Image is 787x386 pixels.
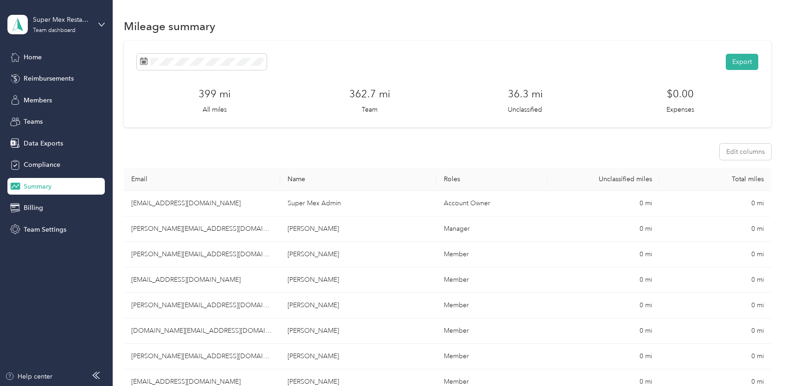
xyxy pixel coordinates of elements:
[436,242,548,267] td: Member
[124,293,280,318] td: jon@supermex.com
[24,117,43,127] span: Teams
[124,21,215,31] h1: Mileage summary
[666,105,694,114] p: Expenses
[436,293,548,318] td: Member
[124,344,280,369] td: guerrero.paloma11@gmail.com
[548,216,659,242] td: 0 mi
[508,86,543,101] h3: 36.3 mi
[33,28,76,33] div: Team dashboard
[659,267,771,293] td: 0 mi
[548,191,659,216] td: 0 mi
[659,216,771,242] td: 0 mi
[24,225,66,234] span: Team Settings
[659,191,771,216] td: 0 mi
[198,86,230,101] h3: 399 mi
[436,216,548,242] td: Manager
[280,216,436,242] td: Juan Lujan
[436,168,548,191] th: Roles
[548,168,659,191] th: Unclassified miles
[436,344,548,369] td: Member
[24,160,60,170] span: Compliance
[124,191,280,216] td: billing@supermex.com
[726,54,758,70] button: Export
[548,242,659,267] td: 0 mi
[436,318,548,344] td: Member
[436,267,548,293] td: Member
[280,168,436,191] th: Name
[548,344,659,369] td: 0 mi
[280,242,436,267] td: William Ramirez
[203,105,227,114] p: All miles
[548,318,659,344] td: 0 mi
[5,372,52,381] button: Help center
[349,86,390,101] h3: 362.7 mi
[735,334,787,386] iframe: Everlance-gr Chat Button Frame
[24,139,63,148] span: Data Exports
[280,318,436,344] td: Wendy Burciaga
[280,191,436,216] td: Super Mex Admin
[24,52,42,62] span: Home
[124,242,280,267] td: william@supermex.com
[720,144,771,160] button: Edit columns
[659,242,771,267] td: 0 mi
[436,191,548,216] td: Account Owner
[124,168,280,191] th: Email
[659,318,771,344] td: 0 mi
[24,203,43,213] span: Billing
[362,105,378,114] p: Team
[280,293,436,318] td: Jonathan Cannady
[280,267,436,293] td: Jonathan Springer
[548,293,659,318] td: 0 mi
[508,105,542,114] p: Unclassified
[24,74,74,83] span: Reimbursements
[33,15,91,25] div: Super Mex Restaurants, Inc.
[659,168,771,191] th: Total miles
[24,95,52,105] span: Members
[124,267,280,293] td: johnspringer17@gmail.com
[659,293,771,318] td: 0 mi
[280,344,436,369] td: Paloma Guerrero-Mercado
[124,216,280,242] td: juan@supermex.com
[124,318,280,344] td: wen.bur.gal@gmail.com
[24,182,51,191] span: Summary
[548,267,659,293] td: 0 mi
[667,86,694,101] h3: $0.00
[659,344,771,369] td: 0 mi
